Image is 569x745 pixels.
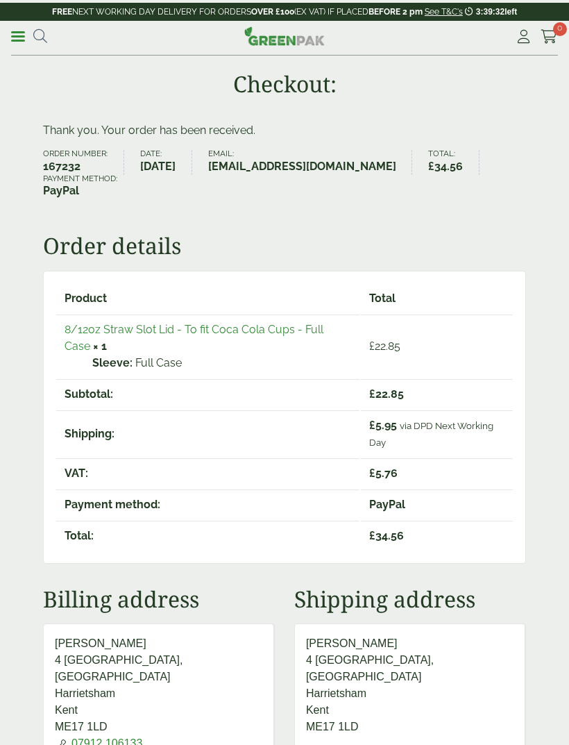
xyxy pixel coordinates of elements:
span: £ [369,529,375,542]
i: Cart [541,30,558,44]
i: My Account [515,30,532,44]
li: Payment method: [43,175,133,199]
strong: 167232 [43,158,108,175]
strong: Sleeve: [92,355,133,371]
strong: BEFORE 2 pm [368,7,423,17]
span: 0 [553,22,567,36]
small: via DPD Next Working Day [369,420,493,448]
h2: Order details [43,233,526,259]
li: Order number: [43,150,124,174]
th: VAT: [56,458,359,488]
strong: × 1 [93,340,107,353]
bdi: 22.85 [369,340,400,353]
span: 22.85 [369,387,404,401]
span: £ [428,160,434,173]
span: 3:39:32 [476,7,504,17]
th: Total [361,284,513,313]
strong: [DATE] [140,158,176,175]
strong: OVER £100 [251,7,294,17]
th: Payment method: [56,489,359,519]
li: Date: [140,150,192,174]
span: £ [369,467,375,480]
th: Subtotal: [56,379,359,409]
h2: Billing address [43,586,275,612]
span: £ [369,419,375,432]
strong: FREE [52,7,72,17]
strong: PayPal [43,183,117,199]
span: 34.56 [369,529,404,542]
h1: Checkout: [233,71,337,97]
a: 0 [541,26,558,47]
a: See T&C's [425,7,463,17]
span: left [504,7,517,17]
p: Thank you. Your order has been received. [43,122,526,139]
img: GreenPak Supplies [244,26,325,46]
th: Total: [56,521,359,551]
span: 5.95 [369,419,397,432]
span: £ [369,387,375,401]
span: £ [369,340,375,353]
th: Shipping: [56,410,359,457]
h2: Shipping address [294,586,526,612]
th: Product [56,284,359,313]
p: Full Case [92,355,351,371]
a: 8/12oz Straw Slot Lid - To fit Coca Cola Cups - Full Case [65,323,323,353]
td: PayPal [361,489,513,519]
strong: [EMAIL_ADDRESS][DOMAIN_NAME] [208,158,396,175]
span: 5.76 [369,467,398,480]
bdi: 34.56 [428,160,463,173]
li: Total: [428,150,479,174]
li: Email: [208,150,413,174]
